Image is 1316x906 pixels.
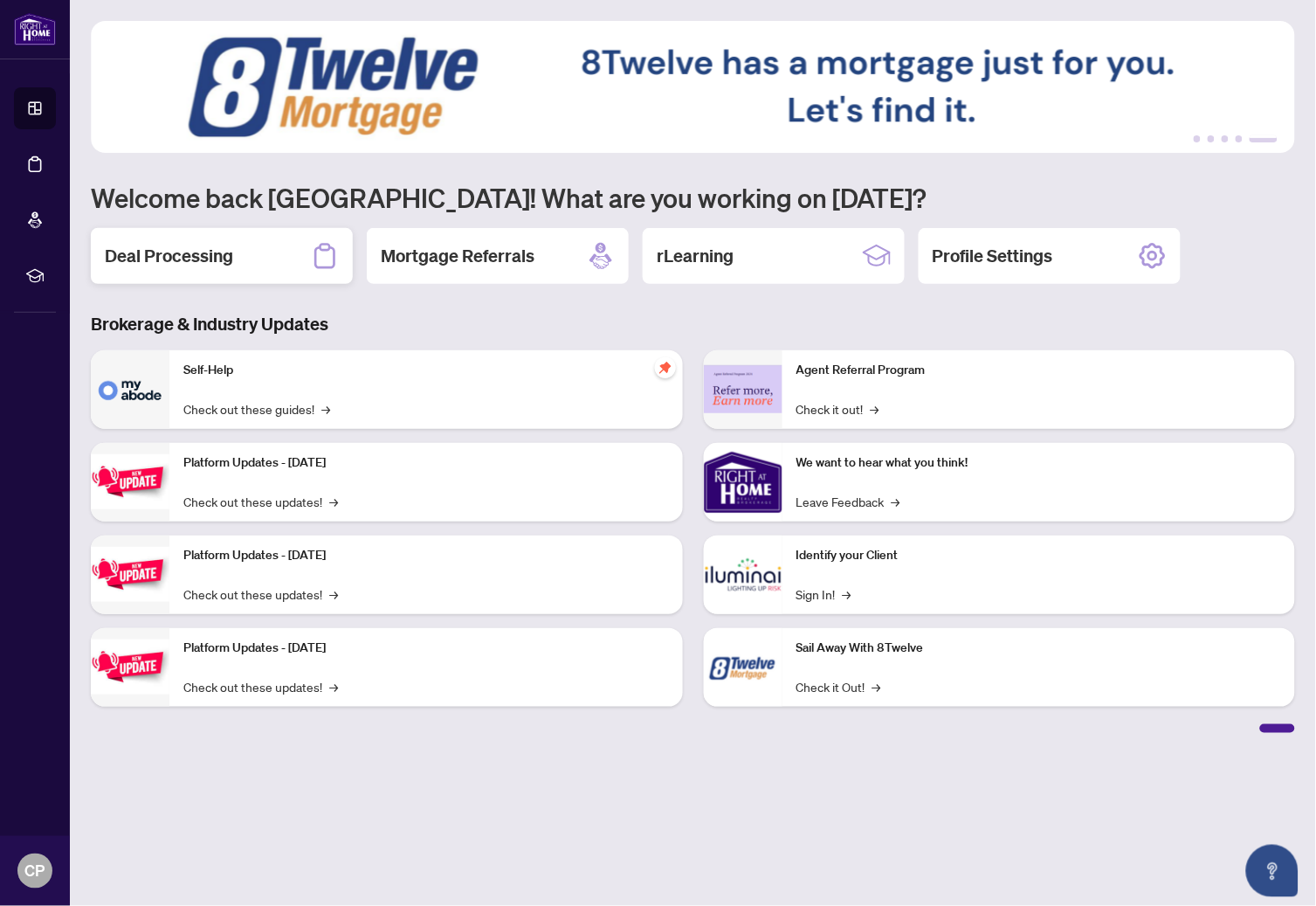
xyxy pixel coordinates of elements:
[704,628,782,707] img: Sail Away With 8Twelve
[91,350,169,429] img: Self-Help
[933,244,1053,268] h2: Profile Settings
[796,639,1282,658] p: Sail Away With 8Twelve
[183,546,669,565] p: Platform Updates - [DATE]
[796,584,851,604] a: Sign In!→
[1250,135,1278,142] button: 5
[14,13,56,45] img: logo
[1208,135,1215,142] button: 2
[796,361,1282,380] p: Agent Referral Program
[183,639,669,658] p: Platform Updates - [DATE]
[183,492,338,511] a: Check out these updates!→
[704,365,782,413] img: Agent Referral Program
[329,677,338,696] span: →
[704,443,782,522] img: We want to hear what you think!
[655,357,676,378] span: pushpin
[704,536,782,614] img: Identify your Client
[329,492,338,511] span: →
[91,181,1295,214] h1: Welcome back [GEOGRAPHIC_DATA]! What are you working on [DATE]?
[91,547,169,602] img: Platform Updates - July 8, 2025
[796,546,1282,565] p: Identify your Client
[321,399,330,418] span: →
[1222,135,1229,142] button: 3
[91,640,169,695] img: Platform Updates - June 23, 2025
[796,453,1282,473] p: We want to hear what you think!
[892,492,900,511] span: →
[1194,135,1201,142] button: 1
[25,859,45,883] span: CP
[796,492,900,511] a: Leave Feedback→
[183,584,338,604] a: Check out these updates!→
[105,244,233,268] h2: Deal Processing
[657,244,734,268] h2: rLearning
[91,312,1295,336] h3: Brokerage & Industry Updates
[183,361,669,380] p: Self-Help
[329,584,338,604] span: →
[91,454,169,509] img: Platform Updates - July 21, 2025
[872,677,881,696] span: →
[183,453,669,473] p: Platform Updates - [DATE]
[1246,845,1299,897] button: Open asap
[381,244,534,268] h2: Mortgage Referrals
[796,677,881,696] a: Check it Out!→
[183,677,338,696] a: Check out these updates!→
[1236,135,1243,142] button: 4
[796,399,879,418] a: Check it out!→
[183,399,330,418] a: Check out these guides!→
[91,21,1296,153] img: Slide 4
[843,584,851,604] span: →
[871,399,879,418] span: →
